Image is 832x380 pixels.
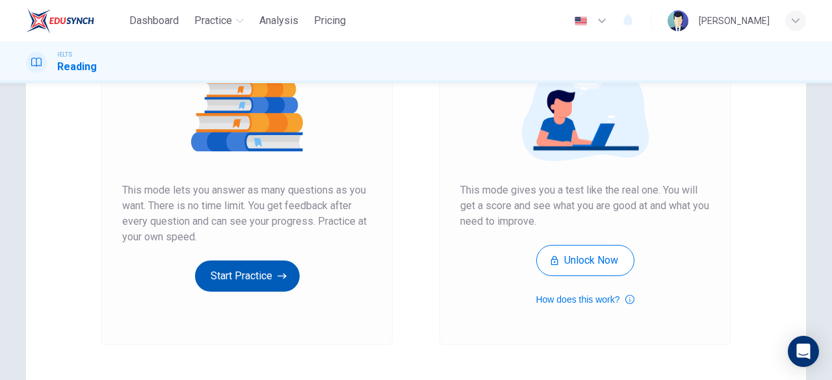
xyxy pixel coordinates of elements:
[194,13,232,29] span: Practice
[536,292,634,307] button: How does this work?
[189,9,249,32] button: Practice
[668,10,688,31] img: Profile picture
[536,245,634,276] button: Unlock Now
[57,50,72,59] span: IELTS
[460,183,710,229] span: This mode gives you a test like the real one. You will get a score and see what you are good at a...
[26,8,124,34] a: EduSynch logo
[122,183,372,245] span: This mode lets you answer as many questions as you want. There is no time limit. You get feedback...
[26,8,94,34] img: EduSynch logo
[573,16,589,26] img: en
[699,13,770,29] div: [PERSON_NAME]
[314,13,346,29] span: Pricing
[254,9,304,32] button: Analysis
[309,9,351,32] button: Pricing
[124,9,184,32] button: Dashboard
[259,13,298,29] span: Analysis
[57,59,97,75] h1: Reading
[788,336,819,367] div: Open Intercom Messenger
[195,260,300,292] button: Start Practice
[129,13,179,29] span: Dashboard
